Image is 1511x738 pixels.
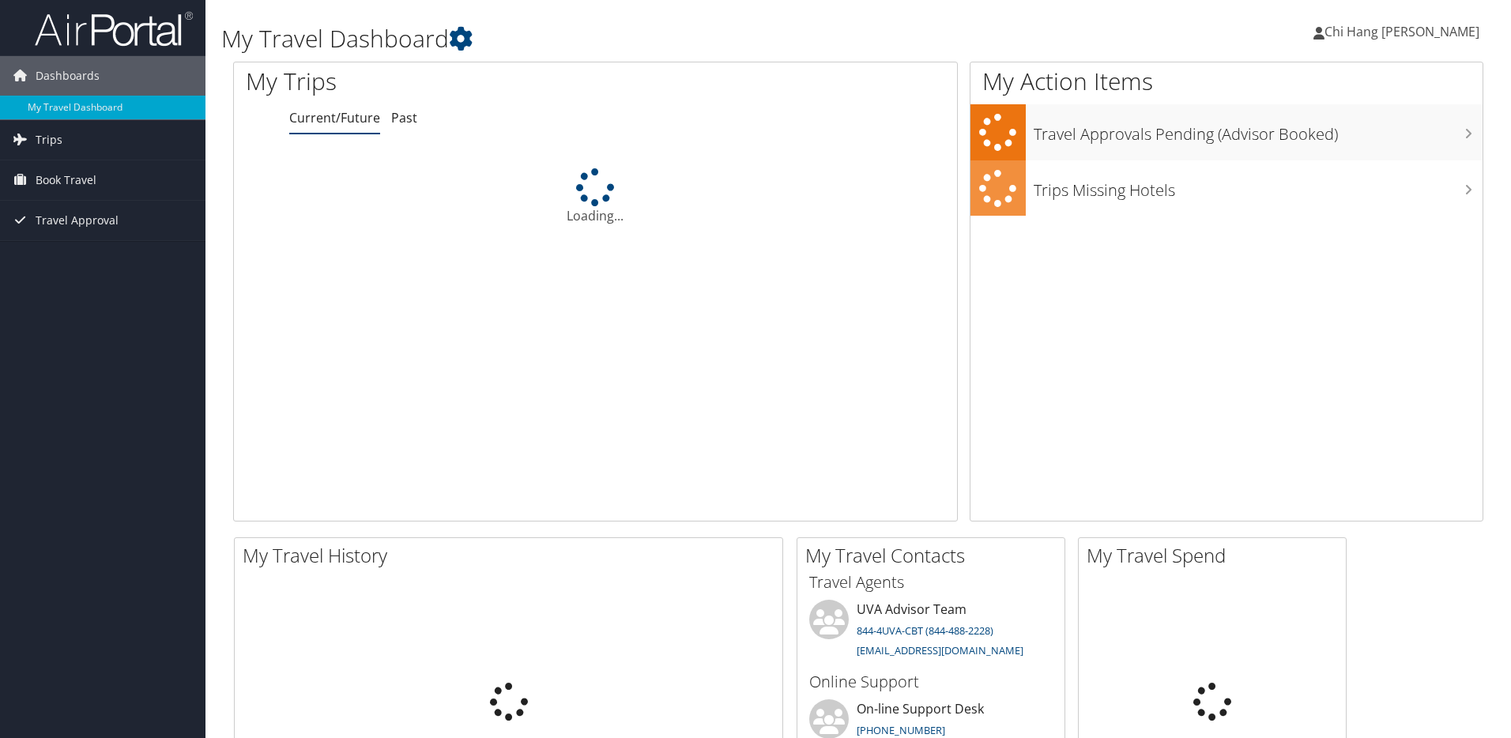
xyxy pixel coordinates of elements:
[857,623,993,638] a: 844-4UVA-CBT (844-488-2228)
[1034,171,1483,201] h3: Trips Missing Hotels
[970,160,1483,217] a: Trips Missing Hotels
[1313,8,1495,55] a: Chi Hang [PERSON_NAME]
[289,109,380,126] a: Current/Future
[1034,115,1483,145] h3: Travel Approvals Pending (Advisor Booked)
[970,104,1483,160] a: Travel Approvals Pending (Advisor Booked)
[1324,23,1479,40] span: Chi Hang [PERSON_NAME]
[970,65,1483,98] h1: My Action Items
[243,542,782,569] h2: My Travel History
[857,723,945,737] a: [PHONE_NUMBER]
[35,10,193,47] img: airportal-logo.png
[805,542,1064,569] h2: My Travel Contacts
[857,643,1023,657] a: [EMAIL_ADDRESS][DOMAIN_NAME]
[246,65,644,98] h1: My Trips
[221,22,1071,55] h1: My Travel Dashboard
[36,56,100,96] span: Dashboards
[809,571,1053,593] h3: Travel Agents
[809,671,1053,693] h3: Online Support
[391,109,417,126] a: Past
[1087,542,1346,569] h2: My Travel Spend
[801,600,1061,665] li: UVA Advisor Team
[36,120,62,160] span: Trips
[36,201,119,240] span: Travel Approval
[36,160,96,200] span: Book Travel
[234,168,957,225] div: Loading...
